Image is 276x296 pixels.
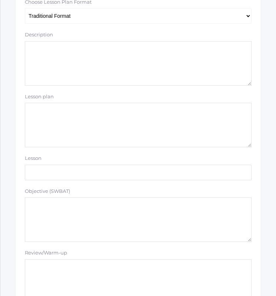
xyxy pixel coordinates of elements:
[25,155,42,162] label: Lesson
[25,93,54,101] label: Lesson plan
[25,249,67,257] label: Review/Warm-up
[25,31,53,39] label: Description
[25,188,70,195] label: Objective (SWBAT)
